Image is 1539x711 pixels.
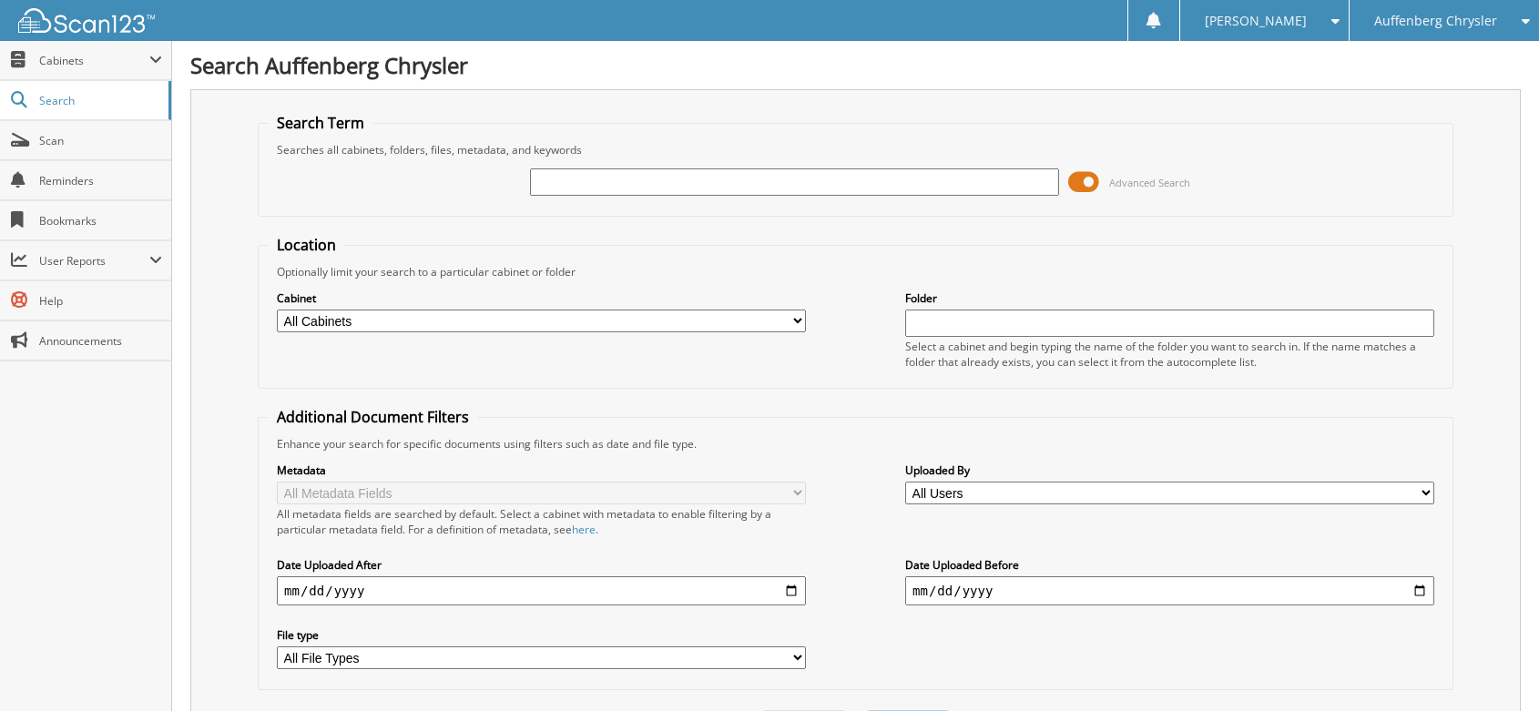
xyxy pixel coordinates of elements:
[268,436,1443,452] div: Enhance your search for specific documents using filters such as date and file type.
[277,627,806,643] label: File type
[268,142,1443,157] div: Searches all cabinets, folders, files, metadata, and keywords
[905,576,1434,605] input: end
[39,333,162,349] span: Announcements
[39,213,162,229] span: Bookmarks
[39,53,149,68] span: Cabinets
[268,113,373,133] legend: Search Term
[572,522,596,537] a: here
[18,8,155,33] img: scan123-logo-white.svg
[905,339,1434,370] div: Select a cabinet and begin typing the name of the folder you want to search in. If the name match...
[268,407,478,427] legend: Additional Document Filters
[905,290,1434,306] label: Folder
[277,576,806,605] input: start
[268,235,345,255] legend: Location
[1109,176,1190,189] span: Advanced Search
[39,133,162,148] span: Scan
[905,462,1434,478] label: Uploaded By
[1374,15,1497,26] span: Auffenberg Chrysler
[39,173,162,188] span: Reminders
[277,557,806,573] label: Date Uploaded After
[277,290,806,306] label: Cabinet
[1205,15,1307,26] span: [PERSON_NAME]
[39,253,149,269] span: User Reports
[277,462,806,478] label: Metadata
[39,293,162,309] span: Help
[39,93,159,108] span: Search
[268,264,1443,279] div: Optionally limit your search to a particular cabinet or folder
[905,557,1434,573] label: Date Uploaded Before
[277,506,806,537] div: All metadata fields are searched by default. Select a cabinet with metadata to enable filtering b...
[190,50,1521,80] h1: Search Auffenberg Chrysler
